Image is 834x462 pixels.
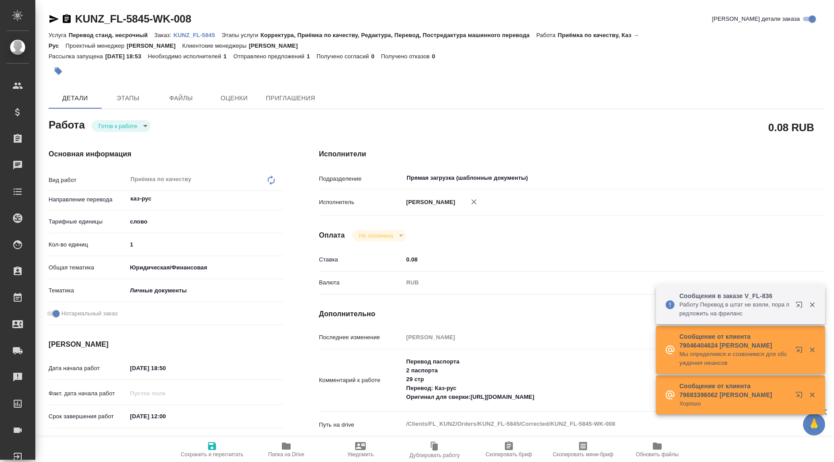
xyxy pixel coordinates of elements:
[553,451,613,458] span: Скопировать мини-бриф
[268,451,304,458] span: Папка на Drive
[181,451,243,458] span: Сохранить и пересчитать
[213,93,255,104] span: Оценки
[279,198,281,200] button: Open
[352,230,406,242] div: Готов к работе
[371,53,381,60] p: 0
[323,437,398,462] button: Уведомить
[105,53,148,60] p: [DATE] 18:53
[127,214,284,229] div: слово
[249,42,304,49] p: [PERSON_NAME]
[620,437,694,462] button: Обновить файлы
[464,192,484,212] button: Удалить исполнителя
[49,195,127,204] p: Направление перевода
[224,53,233,60] p: 1
[472,437,546,462] button: Скопировать бриф
[485,451,532,458] span: Скопировать бриф
[403,417,782,432] textarea: /Clients/FL_KUNZ/Orders/KUNZ_FL-5845/Corrected/KUNZ_FL-5845-WK-008
[49,339,284,350] h4: [PERSON_NAME]
[319,333,403,342] p: Последнее изменение
[75,13,191,25] a: KUNZ_FL-5845-WK-008
[803,301,821,309] button: Закрыть
[803,346,821,354] button: Закрыть
[174,31,222,38] a: KUNZ_FL-5845
[398,437,472,462] button: Дублировать работу
[49,14,59,24] button: Скопировать ссылку для ЯМессенджера
[536,32,558,38] p: Работа
[319,198,403,207] p: Исполнитель
[403,198,455,207] p: [PERSON_NAME]
[160,93,202,104] span: Файлы
[403,275,782,290] div: RUB
[679,292,790,300] p: Сообщения в заказе V_FL-836
[636,451,679,458] span: Обновить файлы
[175,437,249,462] button: Сохранить и пересчитать
[182,42,249,49] p: Клиентские менеджеры
[127,238,284,251] input: ✎ Введи что-нибудь
[403,253,782,266] input: ✎ Введи что-нибудь
[777,177,779,179] button: Open
[127,362,204,375] input: ✎ Введи что-нибудь
[317,53,372,60] p: Получено согласий
[49,217,127,226] p: Тарифные единицы
[61,14,72,24] button: Скопировать ссылку
[356,232,396,239] button: Не оплачена
[432,53,442,60] p: 0
[233,53,307,60] p: Отправлено предложений
[127,42,182,49] p: [PERSON_NAME]
[148,53,224,60] p: Необходимо исполнителей
[319,255,403,264] p: Ставка
[790,386,811,407] button: Открыть в новой вкладке
[49,116,85,132] h2: Работа
[803,391,821,399] button: Закрыть
[679,332,790,350] p: Сообщение от клиента 79046404624 [PERSON_NAME]
[127,283,284,298] div: Личные документы
[49,412,127,421] p: Срок завершения работ
[319,376,403,385] p: Комментарий к работе
[91,120,151,132] div: Готов к работе
[49,53,105,60] p: Рассылка запущена
[49,389,127,398] p: Факт. дата начала работ
[127,260,284,275] div: Юридическая/Финансовая
[49,32,68,38] p: Услуга
[319,230,345,241] h4: Оплата
[49,286,127,295] p: Тематика
[261,32,536,38] p: Корректура, Приёмка по качеству, Редактура, Перевод, Постредактура машинного перевода
[107,93,149,104] span: Этапы
[679,382,790,399] p: Сообщение от клиента 79683396062 [PERSON_NAME]
[319,420,403,429] p: Путь на drive
[679,300,790,318] p: Работу Перевод в штат не взяли, пора предложить на фриланс
[127,410,204,423] input: ✎ Введи что-нибудь
[546,437,620,462] button: Скопировать мини-бриф
[679,350,790,367] p: Мы определимся и созвонимся для обсуждения нюансов
[154,32,173,38] p: Заказ:
[49,149,284,159] h4: Основная информация
[409,452,460,458] span: Дублировать работу
[307,53,316,60] p: 1
[61,309,118,318] span: Нотариальный заказ
[127,387,204,400] input: Пустое поле
[266,93,315,104] span: Приглашения
[49,240,127,249] p: Кол-во единиц
[68,32,154,38] p: Перевод станд. несрочный
[49,263,127,272] p: Общая тематика
[222,32,261,38] p: Этапы услуги
[768,120,814,135] h2: 0.08 RUB
[96,122,140,130] button: Готов к работе
[49,364,127,373] p: Дата начала работ
[790,296,811,317] button: Открыть в новой вкладке
[403,331,782,344] input: Пустое поле
[319,149,824,159] h4: Исполнители
[381,53,432,60] p: Получено отказов
[249,437,323,462] button: Папка на Drive
[347,451,374,458] span: Уведомить
[679,399,790,408] p: Хорошо
[319,174,403,183] p: Подразделение
[65,42,126,49] p: Проектный менеджер
[712,15,800,23] span: [PERSON_NAME] детали заказа
[174,32,222,38] p: KUNZ_FL-5845
[54,93,96,104] span: Детали
[49,176,127,185] p: Вид работ
[403,354,782,405] textarea: Перевод паспорта 2 паспорта 29 стр Перевод: Каз-рус Оригинал для сверки:[URL][DOMAIN_NAME]
[319,278,403,287] p: Валюта
[319,309,824,319] h4: Дополнительно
